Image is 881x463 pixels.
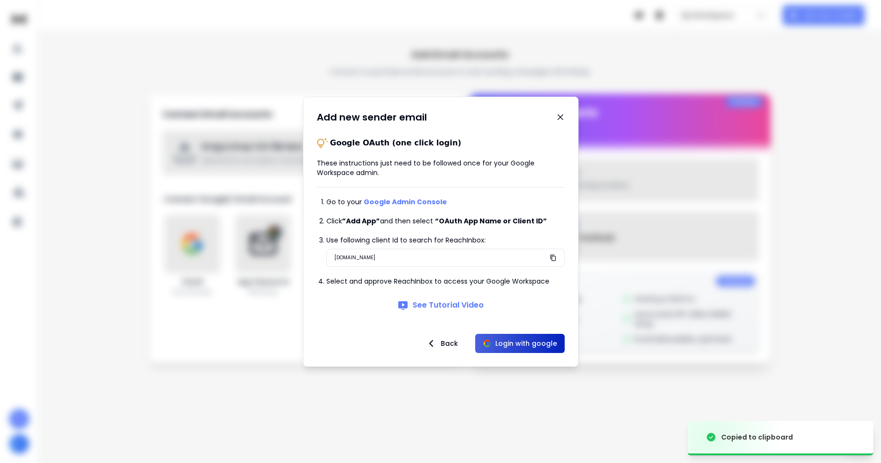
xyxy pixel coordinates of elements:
[317,137,328,149] img: tips
[317,158,565,177] p: These instructions just need to be followed once for your Google Workspace admin.
[326,197,565,207] li: Go to your
[326,216,565,226] li: Click and then select
[418,334,466,353] button: Back
[342,216,380,226] strong: ”Add App”
[364,197,447,207] a: Google Admin Console
[326,235,565,245] li: Use following client Id to search for ReachInbox:
[475,334,565,353] button: Login with google
[326,276,565,286] li: Select and approve ReachInbox to access your Google Workspace
[397,299,484,311] a: See Tutorial Video
[721,432,793,442] div: Copied to clipboard
[335,253,375,263] p: [DOMAIN_NAME]
[317,110,427,124] h1: Add new sender email
[435,216,547,226] strong: “OAuth App Name or Client ID”
[330,137,461,149] p: Google OAuth (one click login)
